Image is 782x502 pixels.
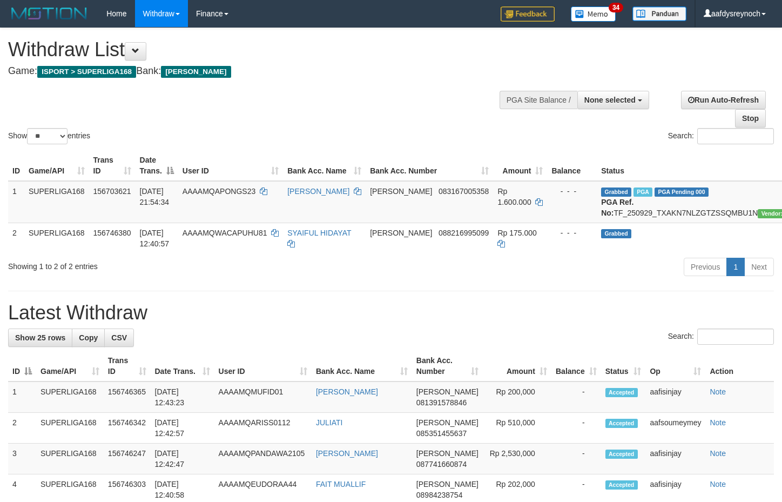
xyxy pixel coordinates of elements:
[668,128,774,144] label: Search:
[8,66,510,77] h4: Game: Bank:
[37,66,136,78] span: ISPORT > SUPERLIGA168
[151,444,214,474] td: [DATE] 12:42:47
[8,444,36,474] td: 3
[605,419,638,428] span: Accepted
[8,302,774,324] h1: Latest Withdraw
[283,150,366,181] th: Bank Acc. Name: activate to sort column ascending
[726,258,745,276] a: 1
[316,480,366,488] a: FAIT MUALLIF
[8,413,36,444] td: 2
[214,351,312,381] th: User ID: activate to sort column ascending
[8,128,90,144] label: Show entries
[370,187,432,196] span: [PERSON_NAME]
[24,181,89,223] td: SUPERLIGA168
[547,150,597,181] th: Balance
[551,413,601,444] td: -
[104,329,134,347] a: CSV
[8,150,24,181] th: ID
[79,333,98,342] span: Copy
[483,444,551,474] td: Rp 2,530,000
[681,91,766,109] a: Run Auto-Refresh
[551,351,601,381] th: Balance: activate to sort column ascending
[111,333,127,342] span: CSV
[24,150,89,181] th: Game/API: activate to sort column ascending
[8,5,90,22] img: MOTION_logo.png
[316,449,378,458] a: [PERSON_NAME]
[668,329,774,345] label: Search:
[370,229,432,237] span: [PERSON_NAME]
[633,188,652,197] span: Marked by aafchhiseyha
[312,351,412,381] th: Bank Acc. Name: activate to sort column ascending
[24,223,89,253] td: SUPERLIGA168
[483,351,551,381] th: Amount: activate to sort column ascending
[684,258,727,276] a: Previous
[551,381,601,413] td: -
[500,91,577,109] div: PGA Site Balance /
[8,181,24,223] td: 1
[710,480,726,488] a: Note
[601,198,633,217] b: PGA Ref. No:
[8,351,36,381] th: ID: activate to sort column descending
[551,444,601,474] td: -
[605,388,638,397] span: Accepted
[584,96,636,104] span: None selected
[412,351,483,381] th: Bank Acc. Number: activate to sort column ascending
[104,444,151,474] td: 156746247
[214,444,312,474] td: AAAAMQPANDAWA2105
[8,329,72,347] a: Show 25 rows
[605,480,638,490] span: Accepted
[655,188,709,197] span: PGA Pending
[439,187,489,196] span: Copy 083167005358 to clipboard
[287,187,349,196] a: [PERSON_NAME]
[104,381,151,413] td: 156746365
[151,413,214,444] td: [DATE] 12:42:57
[214,413,312,444] td: AAAAMQARISS0112
[183,187,255,196] span: AAAAMQAPONGS23
[140,187,170,206] span: [DATE] 21:54:34
[551,186,592,197] div: - - -
[93,187,131,196] span: 156703621
[416,418,478,427] span: [PERSON_NAME]
[416,429,467,438] span: Copy 085351455637 to clipboard
[439,229,489,237] span: Copy 088216995099 to clipboard
[697,128,774,144] input: Search:
[36,381,104,413] td: SUPERLIGA168
[36,351,104,381] th: Game/API: activate to sort column ascending
[183,229,267,237] span: AAAAMQWACAPUHU81
[493,150,547,181] th: Amount: activate to sort column ascending
[710,449,726,458] a: Note
[366,150,493,181] th: Bank Acc. Number: activate to sort column ascending
[577,91,649,109] button: None selected
[497,229,536,237] span: Rp 175.000
[72,329,105,347] a: Copy
[416,460,467,468] span: Copy 087741660874 to clipboard
[214,381,312,413] td: AAAAMQMUFID01
[571,6,616,22] img: Button%20Memo.svg
[645,381,705,413] td: aafisinjay
[287,229,351,237] a: SYAIFUL HIDAYAT
[645,444,705,474] td: aafisinjay
[551,227,592,238] div: - - -
[316,387,378,396] a: [PERSON_NAME]
[609,3,623,12] span: 34
[601,188,631,197] span: Grabbed
[416,398,467,407] span: Copy 081391578846 to clipboard
[497,187,531,206] span: Rp 1.600.000
[89,150,136,181] th: Trans ID: activate to sort column ascending
[8,381,36,413] td: 1
[104,351,151,381] th: Trans ID: activate to sort column ascending
[705,351,774,381] th: Action
[36,413,104,444] td: SUPERLIGA168
[416,491,463,499] span: Copy 08984238754 to clipboard
[15,333,65,342] span: Show 25 rows
[697,329,774,345] input: Search:
[483,381,551,413] td: Rp 200,000
[605,450,638,459] span: Accepted
[151,351,214,381] th: Date Trans.: activate to sort column ascending
[744,258,774,276] a: Next
[140,229,170,248] span: [DATE] 12:40:57
[601,351,646,381] th: Status: activate to sort column ascending
[104,413,151,444] td: 156746342
[735,109,766,128] a: Stop
[645,413,705,444] td: aafsoumeymey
